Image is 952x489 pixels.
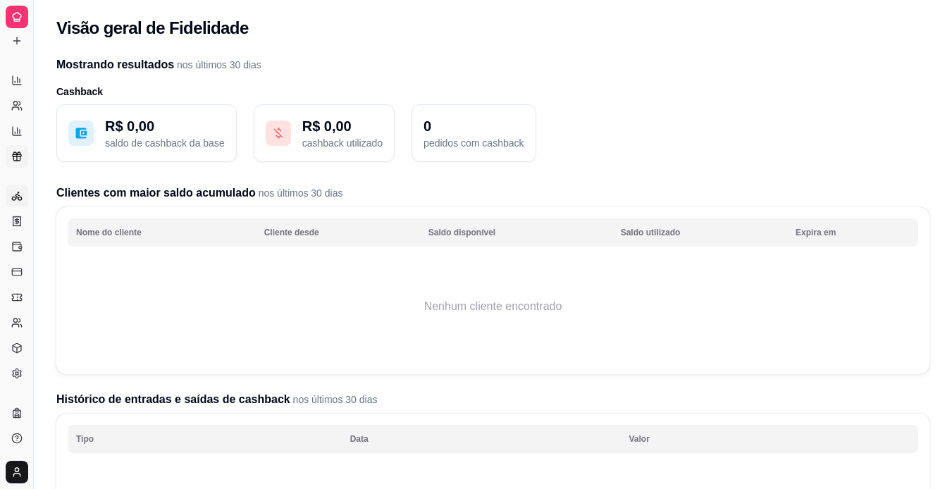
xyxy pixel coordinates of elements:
[56,56,929,73] h2: Mostrando resultados
[420,218,612,247] th: Saldo disponível
[342,425,621,453] th: Data
[424,116,524,136] p: 0
[302,136,383,150] p: cashback utilizado
[56,391,929,408] h2: Histórico de entradas e saídas de cashback
[56,185,929,202] h2: Clientes com maior saldo acumulado
[105,116,225,136] p: R$ 0,00
[290,394,378,405] span: nos últimos 30 dias
[56,17,249,39] h2: Visão geral de Fidelidade
[68,250,918,363] td: Nenhum cliente encontrado
[787,218,918,247] th: Expira em
[254,104,395,162] button: R$ 0,00cashback utilizado
[174,59,261,70] span: nos últimos 30 dias
[256,218,420,247] th: Cliente desde
[424,136,524,150] p: pedidos com cashback
[302,116,383,136] p: R$ 0,00
[68,425,342,453] th: Tipo
[56,85,929,99] h3: Cashback
[105,136,225,150] p: saldo de cashback da base
[620,425,918,453] th: Valor
[256,187,343,199] span: nos últimos 30 dias
[68,218,256,247] th: Nome do cliente
[612,218,787,247] th: Saldo utilizado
